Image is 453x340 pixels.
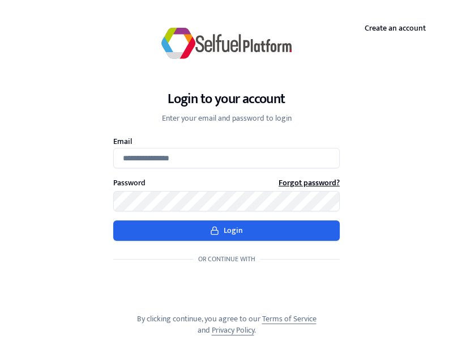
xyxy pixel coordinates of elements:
[113,220,340,241] button: Login
[212,324,254,337] a: Privacy Policy
[162,90,292,108] h1: Login to your account
[162,113,292,124] p: Enter your email and password to login
[113,313,340,336] p: By clicking continue, you agree to our and .
[194,254,260,263] span: Or continue with
[113,179,146,187] label: Password
[279,177,340,189] a: Forgot password?
[356,18,435,39] a: Create an account
[113,138,340,146] label: Email
[262,312,317,325] a: Terms of Service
